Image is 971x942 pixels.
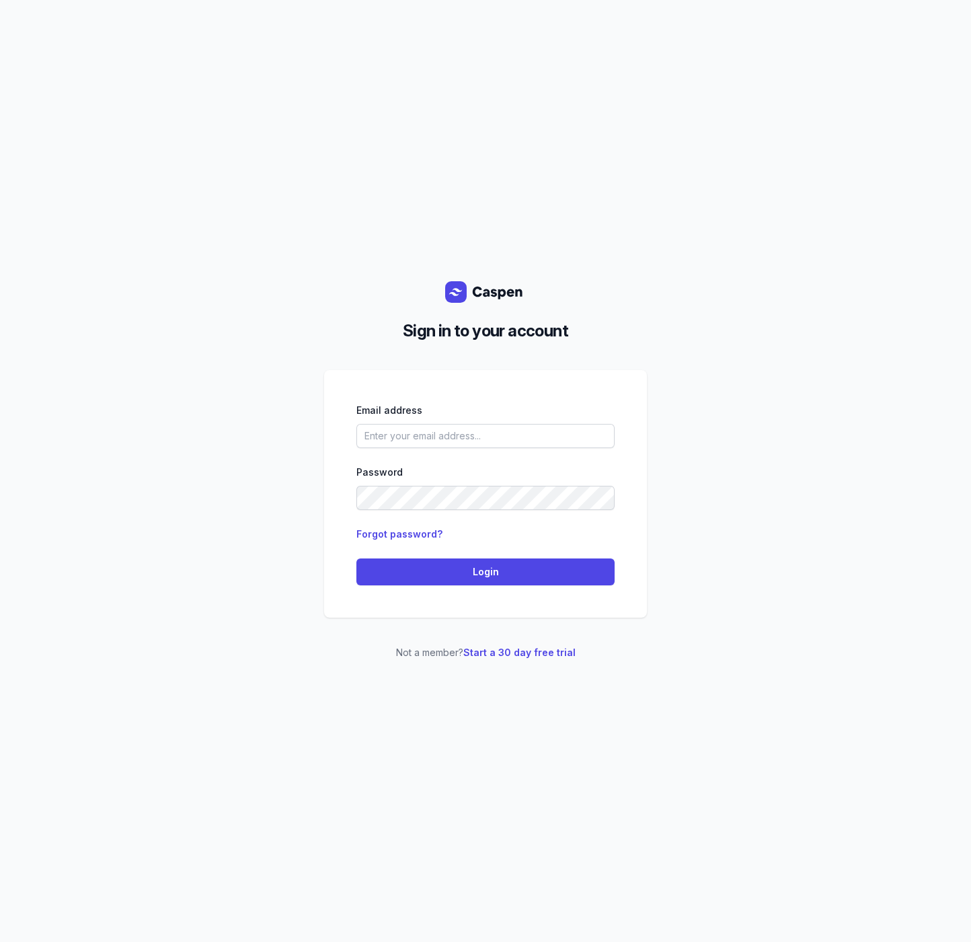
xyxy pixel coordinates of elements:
a: Start a 30 day free trial [463,647,576,658]
div: Password [356,464,615,480]
h2: Sign in to your account [335,319,636,343]
span: Login [364,564,607,580]
input: Enter your email address... [356,424,615,448]
a: Forgot password? [356,528,442,540]
button: Login [356,558,615,585]
div: Email address [356,402,615,419]
p: Not a member? [324,645,647,661]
